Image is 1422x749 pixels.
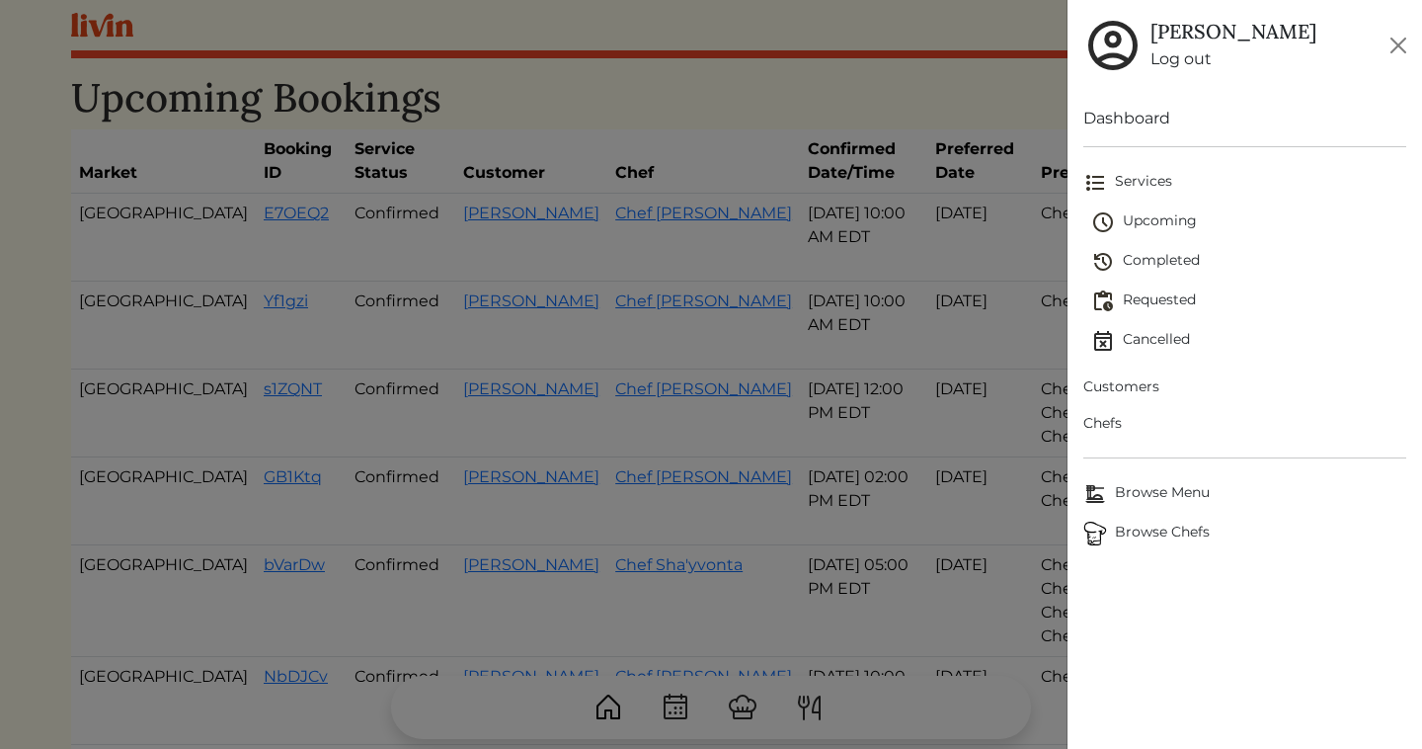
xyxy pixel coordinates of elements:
[1083,171,1406,195] span: Services
[1150,47,1316,71] a: Log out
[1382,30,1414,61] button: Close
[1091,290,1115,313] img: pending_actions-fd19ce2ea80609cc4d7bbea353f93e2f363e46d0f816104e4e0650fdd7f915cf.svg
[1091,210,1406,234] span: Upcoming
[1091,250,1115,274] img: history-2b446bceb7e0f53b931186bf4c1776ac458fe31ad3b688388ec82af02103cd45.svg
[1083,413,1406,434] span: Chefs
[1091,329,1115,353] img: event_cancelled-67e280bd0a9e072c26133efab016668ee6d7272ad66fa3c7eb58af48b074a3a4.svg
[1091,210,1115,234] img: schedule-fa401ccd6b27cf58db24c3bb5584b27dcd8bd24ae666a918e1c6b4ae8c451a22.svg
[1091,242,1406,282] a: Completed
[1091,290,1406,313] span: Requested
[1083,171,1107,195] img: format_list_bulleted-ebc7f0161ee23162107b508e562e81cd567eeab2455044221954b09d19068e74.svg
[1091,282,1406,321] a: Requested
[1083,522,1107,545] img: Browse Chefs
[1083,107,1406,130] a: Dashboard
[1083,482,1107,506] img: Browse Menu
[1083,405,1406,442] a: Chefs
[1083,522,1406,545] span: Browse Chefs
[1091,250,1406,274] span: Completed
[1091,329,1406,353] span: Cancelled
[1091,321,1406,361] a: Cancelled
[1083,514,1406,553] a: ChefsBrowse Chefs
[1083,376,1406,397] span: Customers
[1083,163,1406,203] a: Services
[1083,16,1143,75] img: user_account-e6e16d2ec92f44fc35f99ef0dc9cddf60790bfa021a6ecb1c896eb5d2907b31c.svg
[1083,474,1406,514] a: Browse MenuBrowse Menu
[1150,20,1316,43] h5: [PERSON_NAME]
[1083,369,1406,405] a: Customers
[1091,203,1406,242] a: Upcoming
[1083,482,1406,506] span: Browse Menu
